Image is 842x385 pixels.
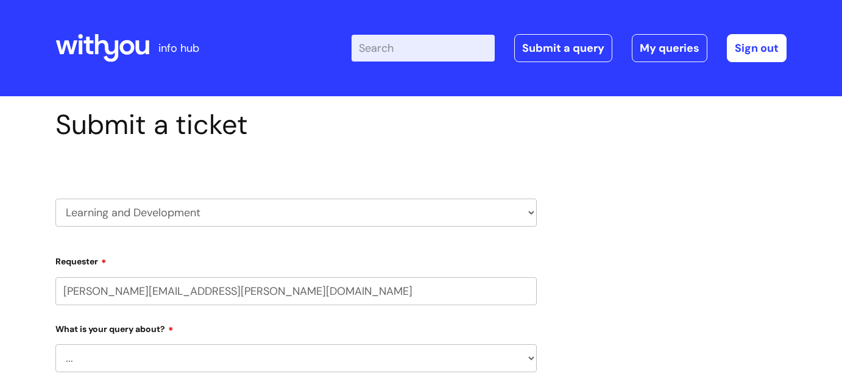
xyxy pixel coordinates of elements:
[352,34,787,62] div: | -
[514,34,612,62] a: Submit a query
[727,34,787,62] a: Sign out
[55,252,537,267] label: Requester
[55,320,537,334] label: What is your query about?
[632,34,707,62] a: My queries
[55,277,537,305] input: Email
[55,108,537,141] h1: Submit a ticket
[158,38,199,58] p: info hub
[352,35,495,62] input: Search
